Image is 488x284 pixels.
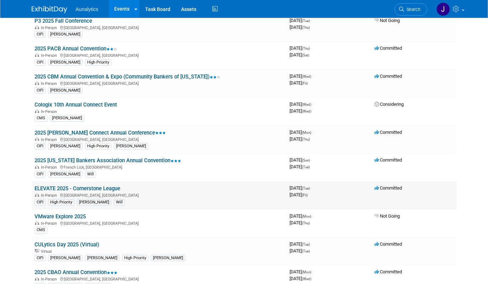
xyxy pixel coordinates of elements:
[290,164,310,169] span: [DATE]
[290,24,310,30] span: [DATE]
[302,242,310,246] span: (Tue)
[35,81,39,85] img: In-Person Event
[35,24,284,30] div: [GEOGRAPHIC_DATA], [GEOGRAPHIC_DATA]
[302,75,311,78] span: (Wed)
[41,193,59,198] span: In-Person
[302,109,311,113] span: (Wed)
[35,73,220,80] a: 2025 CBM Annual Convention & Expo (Community Bankers of [US_STATE])
[35,130,166,136] a: 2025 [PERSON_NAME] Connect Annual Conference
[41,53,59,58] span: In-Person
[35,193,39,197] img: In-Person Event
[290,130,313,135] span: [DATE]
[290,192,308,197] span: [DATE]
[302,221,310,225] span: (Thu)
[76,6,99,12] span: Aunalytics
[375,157,402,163] span: Committed
[35,249,39,253] img: Virtual Event
[375,102,404,107] span: Considering
[35,185,120,192] a: ELEVATE 2025 - Cornerstone League
[35,143,46,149] div: CIFI
[50,115,84,121] div: [PERSON_NAME]
[48,255,83,261] div: [PERSON_NAME]
[302,26,310,29] span: (Thu)
[311,45,312,51] span: -
[311,18,312,23] span: -
[35,157,181,164] a: 2025 [US_STATE] Bankers Association Annual Convention
[290,269,313,274] span: [DATE]
[35,255,46,261] div: CIFI
[35,52,284,58] div: [GEOGRAPHIC_DATA], [GEOGRAPHIC_DATA]
[48,31,83,38] div: [PERSON_NAME]
[436,2,450,16] img: Julie Grisanti-Cieslak
[290,102,313,107] span: [DATE]
[35,164,284,170] div: French Lick, [GEOGRAPHIC_DATA]
[114,143,148,149] div: [PERSON_NAME]
[375,130,402,135] span: Committed
[302,214,311,218] span: (Mon)
[114,199,125,206] div: Will
[151,255,185,261] div: [PERSON_NAME]
[290,185,312,191] span: [DATE]
[41,137,59,142] span: In-Person
[375,18,400,23] span: Not Going
[35,87,46,94] div: CIFI
[302,81,308,85] span: (Fri)
[394,3,427,16] a: Search
[302,47,310,50] span: (Thu)
[35,136,284,142] div: [GEOGRAPHIC_DATA], [GEOGRAPHIC_DATA]
[290,80,308,86] span: [DATE]
[302,270,311,274] span: (Mon)
[404,7,420,12] span: Search
[41,26,59,30] span: In-Person
[290,276,311,281] span: [DATE]
[290,52,309,58] span: [DATE]
[35,221,39,225] img: In-Person Event
[35,269,117,275] a: 2025 CBAO Annual Convention
[311,185,312,191] span: -
[35,276,284,282] div: [GEOGRAPHIC_DATA], [GEOGRAPHIC_DATA]
[302,19,310,23] span: (Tue)
[311,241,312,247] span: -
[375,185,402,191] span: Committed
[375,269,402,274] span: Committed
[48,87,83,94] div: [PERSON_NAME]
[290,18,312,23] span: [DATE]
[35,26,39,29] img: In-Person Event
[85,255,120,261] div: [PERSON_NAME]
[41,165,59,170] span: In-Person
[312,73,313,79] span: -
[35,53,39,57] img: In-Person Event
[290,220,310,225] span: [DATE]
[35,227,47,233] div: CMS
[311,157,312,163] span: -
[32,6,67,13] img: ExhibitDay
[35,171,46,177] div: CIFI
[375,213,400,219] span: Not Going
[302,103,311,106] span: (Wed)
[302,137,310,141] span: (Thu)
[41,109,59,114] span: In-Person
[312,269,313,274] span: -
[302,165,310,169] span: (Tue)
[35,213,86,220] a: VMware Explore 2025
[375,241,402,247] span: Committed
[85,59,111,66] div: High Priority
[290,136,310,142] span: [DATE]
[290,213,313,219] span: [DATE]
[85,171,96,177] div: Will
[35,18,92,24] a: P3 2025 Fall Conference
[35,192,284,198] div: [GEOGRAPHIC_DATA], [GEOGRAPHIC_DATA]
[302,193,308,197] span: (Fri)
[122,255,148,261] div: High Priority
[375,45,402,51] span: Committed
[302,158,310,162] span: (Sun)
[35,59,46,66] div: CIFI
[35,137,39,141] img: In-Person Event
[312,213,313,219] span: -
[290,45,312,51] span: [DATE]
[290,248,310,253] span: [DATE]
[35,102,117,108] a: Cologix 10th Annual Connect Event
[35,45,117,52] a: 2025 PACB Annual Convention
[48,171,83,177] div: [PERSON_NAME]
[35,241,99,248] a: CULytics Day 2025 (Virtual)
